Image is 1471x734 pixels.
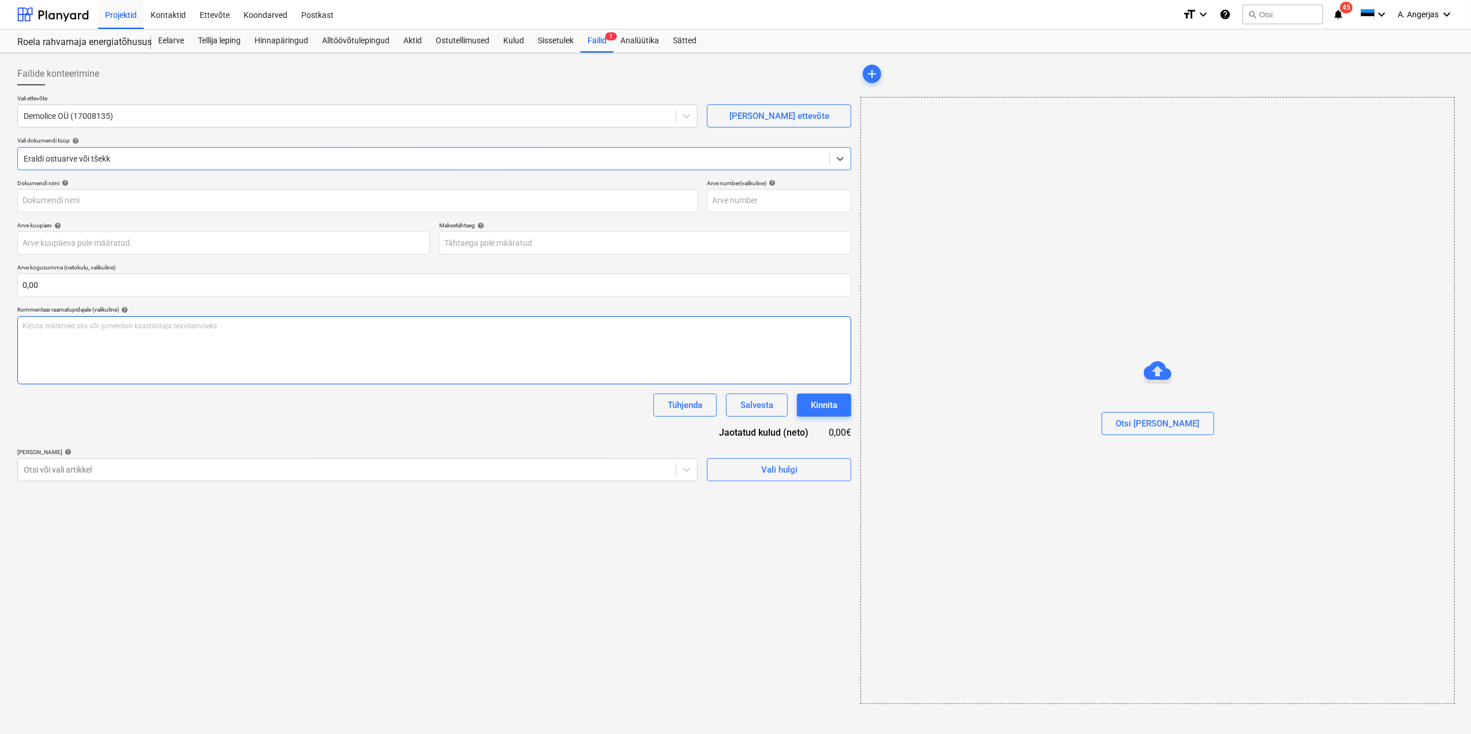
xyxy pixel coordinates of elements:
[740,398,773,413] div: Salvesta
[707,104,851,128] button: [PERSON_NAME] ettevõte
[729,108,829,123] div: [PERSON_NAME] ettevõte
[1440,8,1454,21] i: keyboard_arrow_down
[797,394,851,417] button: Kinnita
[429,29,496,53] a: Ostutellimused
[475,222,484,229] span: help
[707,179,851,187] div: Arve number (valikuline)
[1340,2,1353,13] span: 45
[17,222,430,229] div: Arve kuupäev
[811,398,837,413] div: Kinnita
[827,426,851,439] div: 0,00€
[707,458,851,481] button: Vali hulgi
[1242,5,1323,24] button: Otsi
[59,179,69,186] span: help
[581,29,613,53] a: Failid1
[62,448,72,455] span: help
[1375,8,1388,21] i: keyboard_arrow_down
[766,179,776,186] span: help
[17,137,851,144] div: Vali dokumendi tüüp
[613,29,666,53] a: Analüütika
[396,29,429,53] a: Aktid
[496,29,531,53] a: Kulud
[666,29,703,53] a: Sätted
[701,426,827,439] div: Jaotatud kulud (neto)
[1248,10,1257,19] span: search
[17,231,430,254] input: Arve kuupäeva pole määratud.
[17,36,137,48] div: Roela rahvamaja energiatõhususe ehitustööd [ROELA]
[1182,8,1196,21] i: format_size
[1102,412,1214,435] button: Otsi [PERSON_NAME]
[17,306,851,313] div: Kommentaar raamatupidajale (valikuline)
[17,95,698,104] p: Vali ettevõte
[439,231,852,254] input: Tähtaega pole määratud
[17,179,698,187] div: Dokumendi nimi
[52,222,61,229] span: help
[17,67,99,81] span: Failide konteerimine
[668,398,702,413] div: Tühjenda
[17,264,851,274] p: Arve kogusumma (netokulu, valikuline)
[860,97,1455,704] div: Otsi [PERSON_NAME]
[315,29,396,53] a: Alltöövõtulepingud
[17,448,698,456] div: [PERSON_NAME]
[1196,8,1210,21] i: keyboard_arrow_down
[151,29,191,53] a: Eelarve
[439,222,852,229] div: Maksetähtaeg
[707,189,851,212] input: Arve number
[17,189,698,212] input: Dokumendi nimi
[191,29,248,53] a: Tellija leping
[17,274,851,297] input: Arve kogusumma (netokulu, valikuline)
[531,29,581,53] a: Sissetulek
[1398,10,1439,19] span: A. Angerjas
[1219,8,1231,21] i: Abikeskus
[119,306,128,313] span: help
[1116,416,1200,431] div: Otsi [PERSON_NAME]
[605,32,617,40] span: 1
[581,29,613,53] div: Failid
[70,137,79,144] span: help
[726,394,788,417] button: Salvesta
[1332,8,1344,21] i: notifications
[761,462,798,477] div: Vali hulgi
[865,67,879,81] span: add
[248,29,315,53] a: Hinnapäringud
[653,394,717,417] button: Tühjenda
